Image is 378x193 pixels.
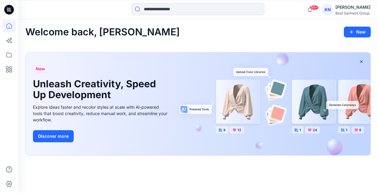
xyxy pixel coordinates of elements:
[335,11,370,15] div: Best Garment Group
[33,130,169,142] a: Discover more
[33,104,169,123] div: Explore ideas faster and recolor styles at scale with AI-powered tools that boost creativity, red...
[310,5,319,10] span: 99+
[322,4,333,15] div: KN
[33,130,74,142] button: Discover more
[33,79,160,100] h1: Unleash Creativity, Speed Up Development
[25,27,180,38] h2: Welcome back, [PERSON_NAME]
[36,65,45,72] span: New
[335,4,370,11] div: [PERSON_NAME]
[344,27,371,37] button: New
